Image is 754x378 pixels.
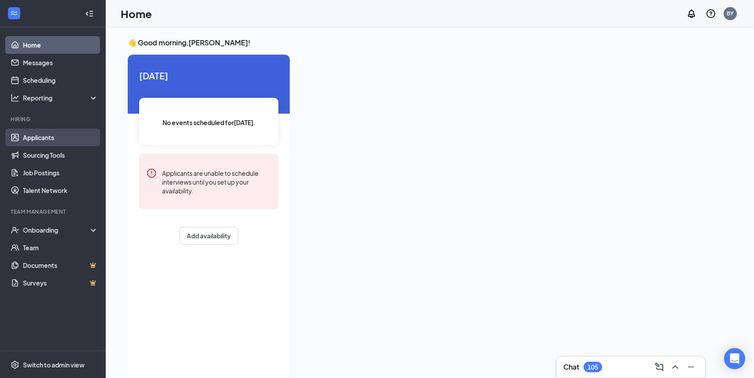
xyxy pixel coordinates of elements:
a: Applicants [23,129,98,146]
svg: WorkstreamLogo [10,9,18,18]
svg: Error [146,168,157,178]
svg: UserCheck [11,226,19,234]
div: Hiring [11,115,96,123]
a: SurveysCrown [23,274,98,292]
a: DocumentsCrown [23,256,98,274]
div: Reporting [23,93,99,102]
svg: Collapse [85,9,94,18]
svg: QuestionInfo [706,8,716,19]
a: Talent Network [23,182,98,199]
svg: Notifications [686,8,697,19]
svg: Analysis [11,93,19,102]
div: Onboarding [23,226,91,234]
button: ChevronUp [668,360,682,374]
svg: Minimize [686,362,696,372]
button: Minimize [684,360,698,374]
svg: Settings [11,360,19,369]
a: Scheduling [23,71,98,89]
svg: ComposeMessage [654,362,665,372]
a: Home [23,36,98,54]
div: Switch to admin view [23,360,85,369]
button: ComposeMessage [652,360,666,374]
span: [DATE] [139,69,278,82]
div: Applicants are unable to schedule interviews until you set up your availability. [162,168,271,195]
div: 105 [588,363,598,371]
div: Team Management [11,208,96,215]
div: Open Intercom Messenger [724,348,745,369]
h1: Home [121,6,152,21]
h3: Chat [563,362,579,372]
button: Add availability [179,227,238,245]
span: No events scheduled for [DATE] . [163,118,255,127]
a: Sourcing Tools [23,146,98,164]
svg: ChevronUp [670,362,680,372]
a: Job Postings [23,164,98,182]
a: Team [23,239,98,256]
div: BY [727,10,734,17]
a: Messages [23,54,98,71]
h3: 👋 Good morning, [PERSON_NAME] ! [128,38,732,48]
